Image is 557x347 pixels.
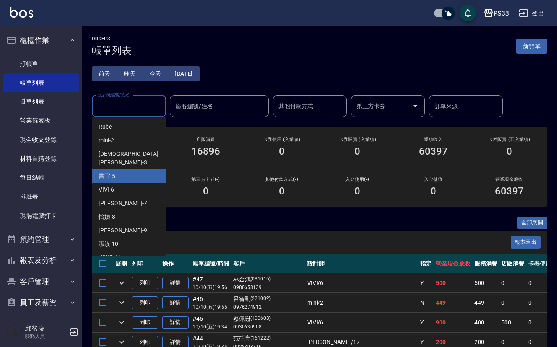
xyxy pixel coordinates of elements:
td: VIVI /6 [305,313,418,332]
th: 指定 [418,254,434,273]
h3: 0 [354,185,360,197]
td: 400 [472,313,499,332]
button: 預約管理 [3,229,79,250]
a: 每日結帳 [3,168,79,187]
button: save [460,5,476,21]
h3: 60397 [495,185,524,197]
td: 0 [499,293,526,312]
a: 打帳單 [3,54,79,73]
h2: 卡券使用 (入業績) [253,137,310,142]
h2: 第三方卡券(-) [178,177,234,182]
th: 列印 [130,254,160,273]
h2: 店販消費 [178,137,234,142]
td: 900 [434,313,472,332]
h5: 邱筱凌 [25,324,67,333]
td: N [418,293,434,312]
p: 0930630908 [233,323,303,331]
button: 全部展開 [517,217,548,229]
p: (221002) [251,295,271,303]
td: 500 [499,313,526,332]
button: 報表匯出 [511,236,541,249]
h2: ORDERS [92,36,131,42]
div: 呂智勳 [233,295,303,303]
span: [PERSON_NAME] -7 [99,199,147,208]
th: 設計師 [305,254,418,273]
h2: 營業現金應收 [481,177,537,182]
span: YOYO -11 [99,253,122,262]
td: 0 [499,273,526,293]
button: 新開單 [516,39,547,54]
img: Person [7,324,23,340]
td: #45 [191,313,231,332]
a: 營業儀表板 [3,111,79,130]
button: 登出 [516,6,547,21]
div: 林金鴻 [233,275,303,284]
a: 新開單 [516,42,547,50]
a: 詳情 [162,277,189,289]
h3: 0 [506,146,512,157]
button: expand row [115,316,128,328]
span: mini -2 [99,136,114,145]
td: 500 [472,273,499,293]
h2: 入金使用(-) [329,177,386,182]
h2: 卡券販賣 (入業績) [329,137,386,142]
h2: 其他付款方式(-) [253,177,310,182]
a: 現場電腦打卡 [3,206,79,225]
a: 現金收支登錄 [3,130,79,149]
button: 前天 [92,66,117,81]
th: 客戶 [231,254,305,273]
button: 客戶管理 [3,271,79,292]
label: 設計師編號/姓名 [98,92,130,98]
td: mini /2 [305,293,418,312]
button: 員工及薪資 [3,292,79,313]
h2: 業績收入 [405,137,462,142]
img: Logo [10,7,33,18]
th: 服務消費 [472,254,499,273]
th: 操作 [160,254,191,273]
h3: 0 [279,146,285,157]
div: 范碩育 [233,334,303,343]
h3: 0 [203,185,209,197]
button: 今天 [143,66,168,81]
h2: 卡券販賣 (不入業績) [481,137,537,142]
a: 掛單列表 [3,92,79,111]
td: 449 [434,293,472,312]
a: 詳情 [162,296,189,309]
td: 500 [434,273,472,293]
button: PS33 [480,5,512,22]
p: 10/10 (五) 19:34 [193,323,229,331]
span: VIVI -6 [99,185,114,194]
h3: 60397 [419,146,448,157]
div: 蔡佩珊 [233,315,303,323]
th: 展開 [113,254,130,273]
a: 排班表 [3,187,79,206]
p: (100608) [251,315,271,323]
th: 帳單編號/時間 [191,254,231,273]
td: 449 [472,293,499,312]
a: 報表匯出 [511,238,541,246]
span: 書宜 -5 [99,172,115,180]
div: PS33 [493,8,509,19]
button: expand row [115,277,128,289]
button: 報表及分析 [3,250,79,271]
th: 營業現金應收 [434,254,472,273]
h3: 0 [430,185,436,197]
span: [PERSON_NAME] -9 [99,226,147,235]
h3: 16896 [191,146,220,157]
p: 10/10 (五) 19:55 [193,303,229,311]
p: (081016) [251,275,271,284]
td: #46 [191,293,231,312]
a: 材料自購登錄 [3,149,79,168]
a: 詳情 [162,316,189,329]
p: 10/10 (五) 19:56 [193,284,229,291]
td: #47 [191,273,231,293]
td: VIVI /6 [305,273,418,293]
span: [DEMOGRAPHIC_DATA][PERSON_NAME] -3 [99,150,159,167]
p: 0976274912 [233,303,303,311]
span: 潔汝 -10 [99,240,118,248]
td: Y [418,273,434,293]
a: 帳單列表 [3,73,79,92]
button: [DATE] [168,66,199,81]
span: 訂單列表 [102,238,511,247]
span: 怡媜 -8 [99,213,115,221]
